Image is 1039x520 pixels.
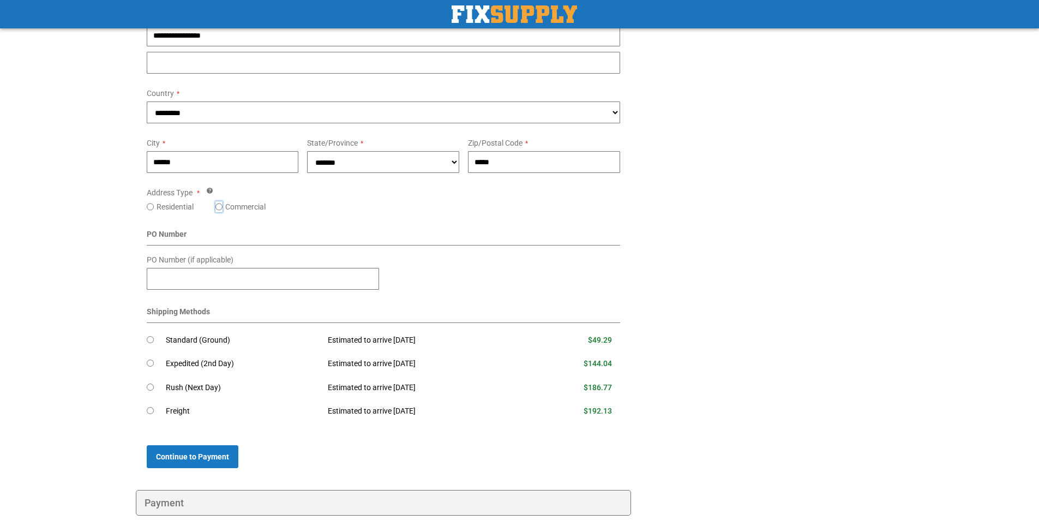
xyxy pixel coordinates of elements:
[166,376,320,400] td: Rush (Next Day)
[225,201,266,212] label: Commercial
[584,407,612,415] span: $192.13
[320,399,530,423] td: Estimated to arrive [DATE]
[468,139,522,147] span: Zip/Postal Code
[147,255,233,264] span: PO Number (if applicable)
[452,5,577,23] img: Fix Industrial Supply
[147,139,160,147] span: City
[320,352,530,376] td: Estimated to arrive [DATE]
[320,328,530,352] td: Estimated to arrive [DATE]
[166,399,320,423] td: Freight
[156,452,229,461] span: Continue to Payment
[166,352,320,376] td: Expedited (2nd Day)
[136,490,632,516] div: Payment
[147,89,174,98] span: Country
[157,201,194,212] label: Residential
[147,306,621,323] div: Shipping Methods
[166,328,320,352] td: Standard (Ground)
[588,336,612,344] span: $49.29
[147,445,238,468] button: Continue to Payment
[320,376,530,400] td: Estimated to arrive [DATE]
[584,359,612,368] span: $144.04
[147,188,193,197] span: Address Type
[452,5,577,23] a: store logo
[307,139,358,147] span: State/Province
[147,229,621,246] div: PO Number
[584,383,612,392] span: $186.77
